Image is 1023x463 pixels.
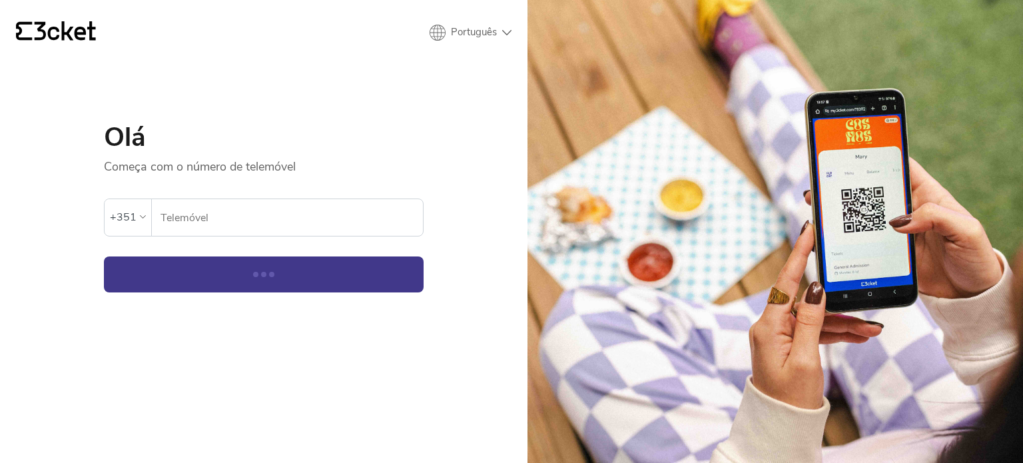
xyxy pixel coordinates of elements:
[104,256,424,292] button: Continuar
[152,199,423,236] label: Telemóvel
[104,151,424,175] p: Começa com o número de telemóvel
[16,21,96,44] a: {' '}
[110,207,137,227] div: +351
[160,199,423,236] input: Telemóvel
[104,124,424,151] h1: Olá
[16,22,32,41] g: {' '}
